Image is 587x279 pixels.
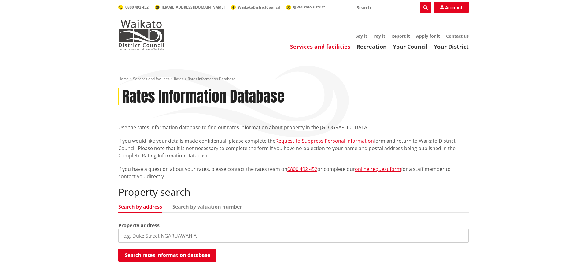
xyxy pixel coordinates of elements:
a: Search by valuation number [172,204,242,209]
a: Services and facilities [133,76,170,81]
nav: breadcrumb [118,77,469,82]
span: 0800 492 452 [125,5,149,10]
a: 0800 492 452 [287,166,317,172]
a: Contact us [446,33,469,39]
button: Search rates information database [118,249,216,262]
a: @WaikatoDistrict [286,4,325,9]
a: Your Council [393,43,428,50]
a: Rates [174,76,183,81]
p: If you have a question about your rates, please contact the rates team on or complete our for a s... [118,165,469,180]
a: Recreation [356,43,387,50]
a: online request form [355,166,401,172]
a: [EMAIL_ADDRESS][DOMAIN_NAME] [155,5,225,10]
span: @WaikatoDistrict [293,4,325,9]
a: Services and facilities [290,43,350,50]
img: Waikato District Council - Te Kaunihera aa Takiwaa o Waikato [118,20,164,50]
a: Search by address [118,204,162,209]
label: Property address [118,222,160,229]
span: [EMAIL_ADDRESS][DOMAIN_NAME] [162,5,225,10]
input: e.g. Duke Street NGARUAWAHIA [118,229,469,243]
a: 0800 492 452 [118,5,149,10]
a: Home [118,76,129,81]
a: Report it [391,33,410,39]
a: Say it [356,33,367,39]
a: Apply for it [416,33,440,39]
a: Request to Suppress Personal Information [275,138,374,144]
a: Your District [434,43,469,50]
a: Account [434,2,469,13]
p: Use the rates information database to find out rates information about property in the [GEOGRAPHI... [118,124,469,131]
span: Rates Information Database [188,76,235,81]
input: Search input [353,2,431,13]
p: If you would like your details made confidential, please complete the form and return to Waikato ... [118,137,469,159]
span: WaikatoDistrictCouncil [238,5,280,10]
a: WaikatoDistrictCouncil [231,5,280,10]
h2: Property search [118,186,469,198]
a: Pay it [373,33,385,39]
h1: Rates Information Database [122,88,284,106]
